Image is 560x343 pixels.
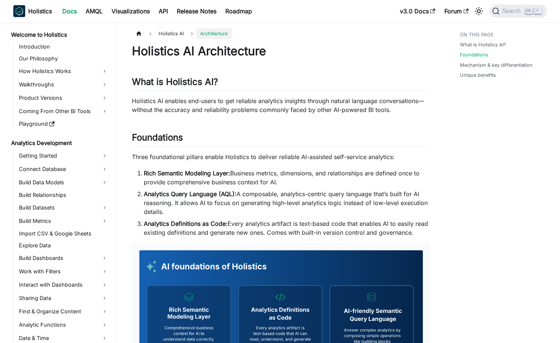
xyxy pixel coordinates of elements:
[460,62,533,69] a: Mechanism & key differentiation
[58,5,81,17] a: Docs
[13,5,25,17] img: Holistics
[17,65,110,77] a: How Holistics Works
[144,169,430,187] li: Business metrics, dimensions, and relationships are defined once to provide comprehensive busines...
[144,220,228,227] strong: Analytics Definitions as Code:
[6,22,117,343] nav: Docs sidebar
[440,5,473,17] a: Forum
[534,7,541,14] kbd: K
[17,252,110,264] a: Build Dashboards
[144,190,236,198] strong: Analytics Query Language (AQL):
[500,8,525,14] span: Search
[132,96,430,114] p: Holistics AI enables end-users to get reliable analytics insights through natural language conver...
[155,28,188,39] span: Holistics AI
[17,79,110,90] a: Walkthroughs
[132,132,430,146] h2: Foundations
[9,138,110,148] a: Analytics Development
[460,41,506,48] a: What is Holistics AI?
[107,5,154,17] a: Visualizations
[17,163,110,175] a: Connect Database
[17,119,110,129] a: Playground
[17,177,110,188] a: Build Data Models
[144,169,230,177] strong: Rich Semantic Modeling Layer:
[17,92,110,104] a: Product Versions
[395,5,440,17] a: v3.0 Docs
[132,44,430,59] h1: Holistics AI Architecture
[81,5,107,17] a: AMQL
[17,215,110,227] a: Build Metrics
[13,5,52,17] a: HolisticsHolistics
[154,5,172,17] a: API
[144,219,430,237] li: Every analytics artifact is text-based code that enables AI to easily read existing definitions a...
[132,28,430,39] nav: Breadcrumbs
[132,76,430,90] h2: What is Holistics AI?
[28,7,52,16] b: Holistics
[144,189,430,216] li: A composable, analytics-centric query language that’s built for AI reasoning. It allows AI to foc...
[221,5,256,17] a: Roadmap
[489,4,547,18] button: Search (Ctrl+K)
[9,30,110,40] a: Welcome to Holistics
[172,5,221,17] a: Release Notes
[17,105,110,117] a: Coming From Other BI Tools
[196,28,231,39] span: Architecture
[17,53,110,64] a: Our Philosophy
[473,5,485,17] button: Switch between dark and light mode (currently light mode)
[132,28,146,39] a: Home page
[17,266,110,277] a: Work with Filters
[17,240,110,251] a: Explore Data
[17,150,110,162] a: Getting Started
[17,190,110,200] a: Build Relationships
[17,202,110,214] a: Build Datasets
[132,152,430,161] p: Three foundational pillars enable Holistics to deliver reliable AI-assisted self-service analytics:
[17,279,110,291] a: Interact with Dashboards
[17,319,110,331] a: Analytic Functions
[17,306,110,317] a: Find & Organize Content
[17,228,110,239] a: Import CSV & Google Sheets
[17,42,110,52] a: Introduction
[17,292,110,304] a: Sharing Data
[460,51,488,58] a: Foundations
[460,72,496,79] a: Unique benefits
